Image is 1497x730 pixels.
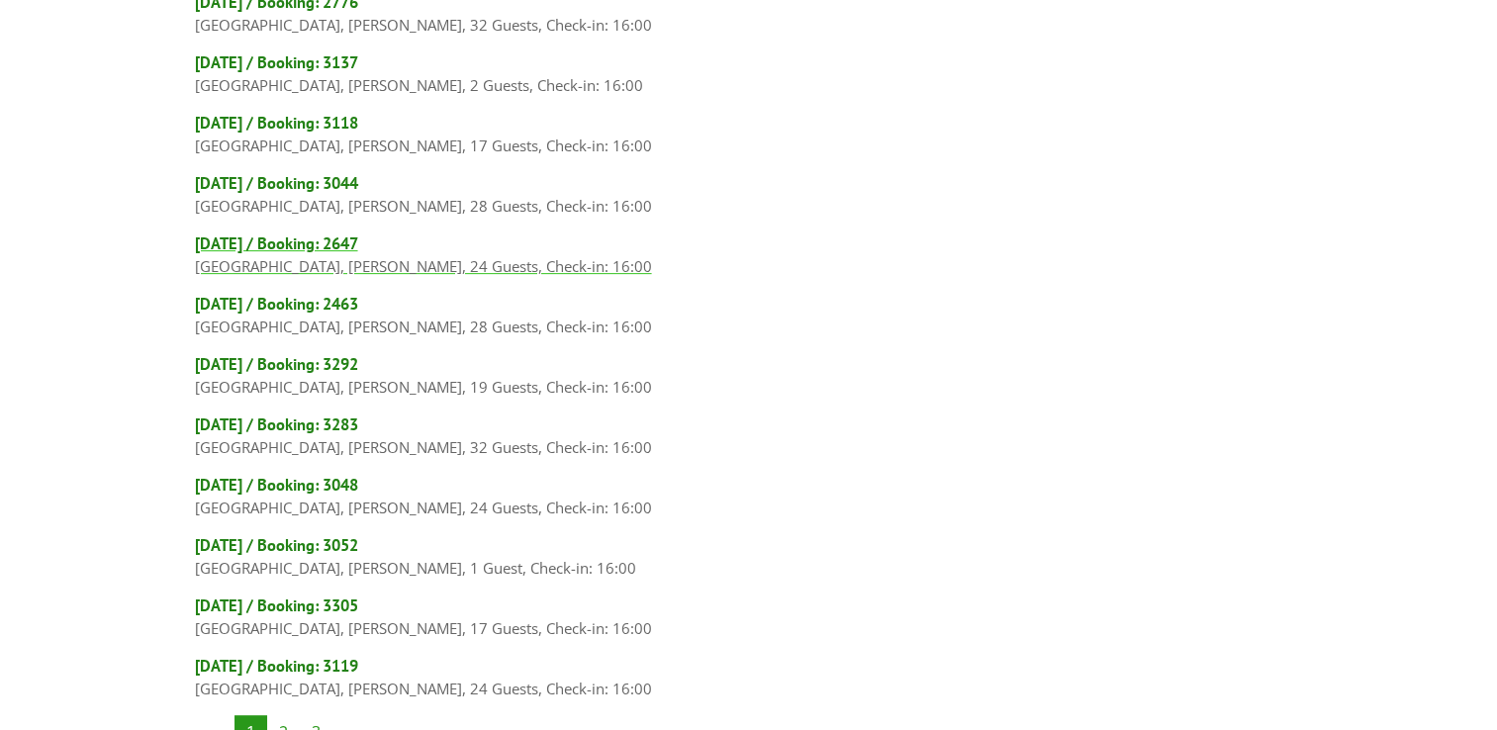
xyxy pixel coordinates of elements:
a: [DATE] / Booking: 3292 [GEOGRAPHIC_DATA], [PERSON_NAME], 19 Guests, Check-in: 16:00 [195,353,1303,399]
a: [DATE] / Booking: 3118 [GEOGRAPHIC_DATA], [PERSON_NAME], 17 Guests, Check-in: 16:00 [195,112,1303,157]
p: [GEOGRAPHIC_DATA], [PERSON_NAME], 32 Guests, Check-in: 16:00 [195,435,1303,459]
a: [DATE] / Booking: 3137 [GEOGRAPHIC_DATA], [PERSON_NAME], 2 Guests, Check-in: 16:00 [195,51,1303,97]
p: [GEOGRAPHIC_DATA], [PERSON_NAME], 28 Guests, Check-in: 16:00 [195,194,1303,218]
h4: [DATE] / Booking: 3137 [195,51,1303,73]
h4: [DATE] / Booking: 2647 [195,232,1303,254]
p: [GEOGRAPHIC_DATA], [PERSON_NAME], 28 Guests, Check-in: 16:00 [195,315,1303,338]
h4: [DATE] / Booking: 3052 [195,534,1303,556]
h4: [DATE] / Booking: 3305 [195,594,1303,616]
a: [DATE] / Booking: 3119 [GEOGRAPHIC_DATA], [PERSON_NAME], 24 Guests, Check-in: 16:00 [195,655,1303,700]
h4: [DATE] / Booking: 2463 [195,293,1303,315]
a: [DATE] / Booking: 3044 [GEOGRAPHIC_DATA], [PERSON_NAME], 28 Guests, Check-in: 16:00 [195,172,1303,218]
p: [GEOGRAPHIC_DATA], [PERSON_NAME], 19 Guests, Check-in: 16:00 [195,375,1303,399]
a: [DATE] / Booking: 2463 [GEOGRAPHIC_DATA], [PERSON_NAME], 28 Guests, Check-in: 16:00 [195,293,1303,338]
h4: [DATE] / Booking: 3048 [195,474,1303,496]
p: [GEOGRAPHIC_DATA], [PERSON_NAME], 32 Guests, Check-in: 16:00 [195,13,1303,37]
p: [GEOGRAPHIC_DATA], [PERSON_NAME], 24 Guests, Check-in: 16:00 [195,496,1303,519]
p: [GEOGRAPHIC_DATA], [PERSON_NAME], 17 Guests, Check-in: 16:00 [195,134,1303,157]
h4: [DATE] / Booking: 3292 [195,353,1303,375]
a: [DATE] / Booking: 3283 [GEOGRAPHIC_DATA], [PERSON_NAME], 32 Guests, Check-in: 16:00 [195,413,1303,459]
h4: [DATE] / Booking: 3119 [195,655,1303,677]
p: [GEOGRAPHIC_DATA], [PERSON_NAME], 2 Guests, Check-in: 16:00 [195,73,1303,97]
h4: [DATE] / Booking: 3283 [195,413,1303,435]
h4: [DATE] / Booking: 3044 [195,172,1303,194]
a: [DATE] / Booking: 3048 [GEOGRAPHIC_DATA], [PERSON_NAME], 24 Guests, Check-in: 16:00 [195,474,1303,519]
a: [DATE] / Booking: 3305 [GEOGRAPHIC_DATA], [PERSON_NAME], 17 Guests, Check-in: 16:00 [195,594,1303,640]
a: [DATE] / Booking: 3052 [GEOGRAPHIC_DATA], [PERSON_NAME], 1 Guest, Check-in: 16:00 [195,534,1303,580]
p: [GEOGRAPHIC_DATA], [PERSON_NAME], 1 Guest, Check-in: 16:00 [195,556,1303,580]
p: [GEOGRAPHIC_DATA], [PERSON_NAME], 17 Guests, Check-in: 16:00 [195,616,1303,640]
p: [GEOGRAPHIC_DATA], [PERSON_NAME], 24 Guests, Check-in: 16:00 [195,254,1303,278]
h4: [DATE] / Booking: 3118 [195,112,1303,134]
p: [GEOGRAPHIC_DATA], [PERSON_NAME], 24 Guests, Check-in: 16:00 [195,677,1303,700]
a: [DATE] / Booking: 2647 [GEOGRAPHIC_DATA], [PERSON_NAME], 24 Guests, Check-in: 16:00 [195,232,1303,278]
